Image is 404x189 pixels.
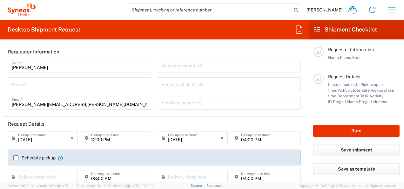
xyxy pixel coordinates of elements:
[333,99,359,104] span: Project Name,
[71,133,74,143] i: ×
[13,155,56,160] label: Schedule pickup
[328,47,374,52] span: Requester Information
[58,184,83,188] span: [DATE] 10:10:00
[328,55,340,60] span: Name,
[8,121,44,127] h2: Request Details
[8,184,83,188] span: Server: 2025.18.0-a0edd1917ac
[314,26,377,33] h2: Shipment Checklist
[8,26,80,33] h2: Desktop Shipment Request
[328,74,360,79] span: Request Details
[340,55,352,60] span: Phone,
[337,88,371,93] span: Pickup close date,
[86,184,153,188] span: Client: 2025.18.0-198a450
[299,183,396,189] span: Copyright © [DATE]-[DATE] Agistix Inc., All Rights Reserved
[306,7,343,13] span: [PERSON_NAME]
[128,184,153,188] span: [DATE] 10:06:13
[360,94,369,98] span: Task,
[127,4,292,16] input: Shipment, tracking or reference number
[313,144,400,156] button: Save shipment
[313,125,400,137] button: Rate
[191,184,206,187] a: Support
[206,184,223,187] a: Feedback
[359,99,388,104] span: Project Number
[337,94,360,98] span: Department,
[352,55,363,60] span: Email
[328,82,360,87] span: Pickup open date,
[313,163,400,175] button: Save as template
[220,133,224,143] i: ×
[8,49,59,55] h2: Requester Information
